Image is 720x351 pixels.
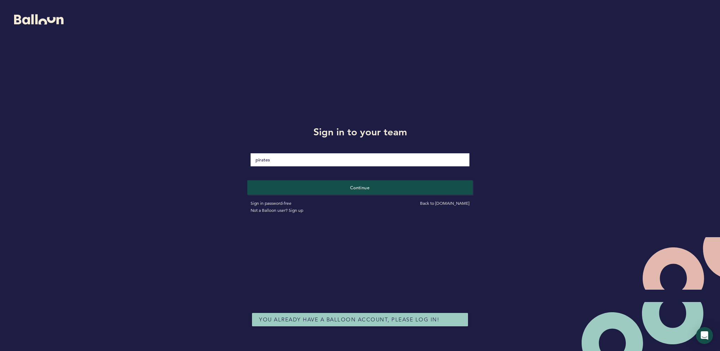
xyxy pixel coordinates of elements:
a: Back to [DOMAIN_NAME] [420,201,469,206]
span: Continue [350,184,370,190]
button: Continue [247,180,473,195]
div: You already have a Balloon account, please log in! [252,313,468,326]
input: loginDomain [251,153,469,166]
div: Open Intercom Messenger [696,327,713,344]
h1: Sign in to your team [245,125,475,139]
a: Sign in password-free [251,201,292,206]
a: Not a Balloon user? Sign up [251,208,303,213]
